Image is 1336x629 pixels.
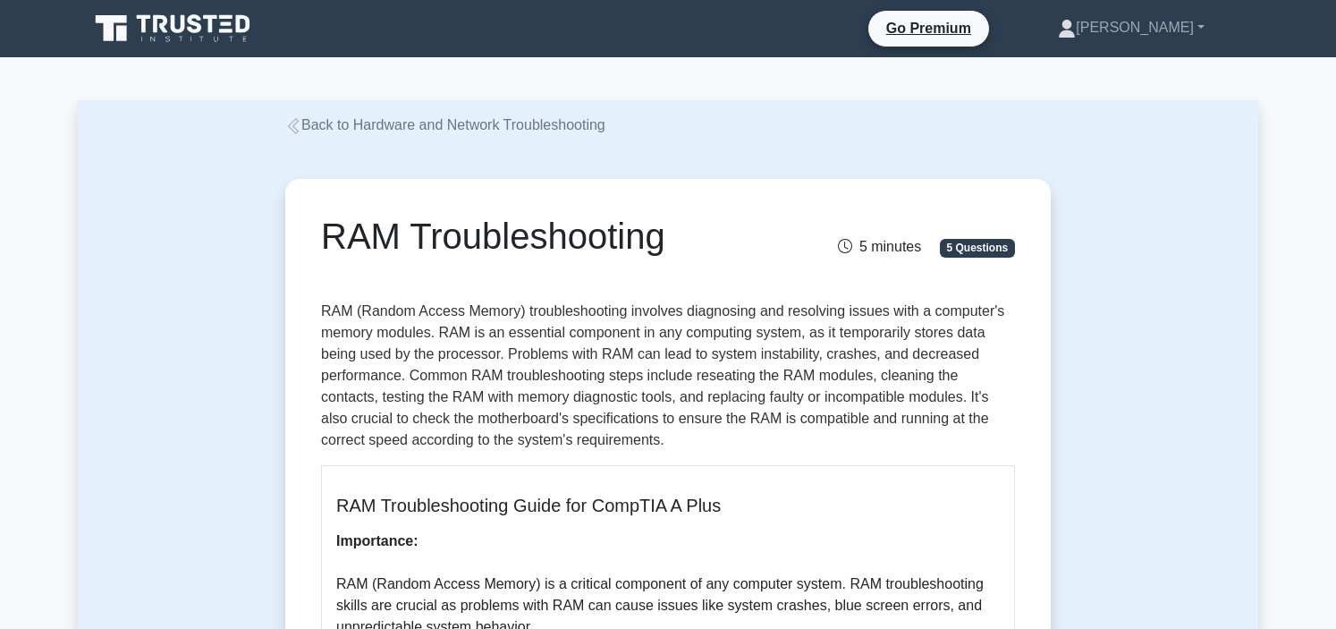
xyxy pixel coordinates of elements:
[285,117,605,132] a: Back to Hardware and Network Troubleshooting
[321,301,1015,451] p: RAM (Random Access Memory) troubleshooting involves diagnosing and resolving issues with a comput...
[336,495,1000,516] h5: RAM Troubleshooting Guide for CompTIA A Plus
[1015,10,1247,46] a: [PERSON_NAME]
[875,17,982,39] a: Go Premium
[336,533,419,548] b: Importance:
[321,215,776,258] h1: RAM Troubleshooting
[940,239,1015,257] span: 5 Questions
[838,239,921,254] span: 5 minutes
